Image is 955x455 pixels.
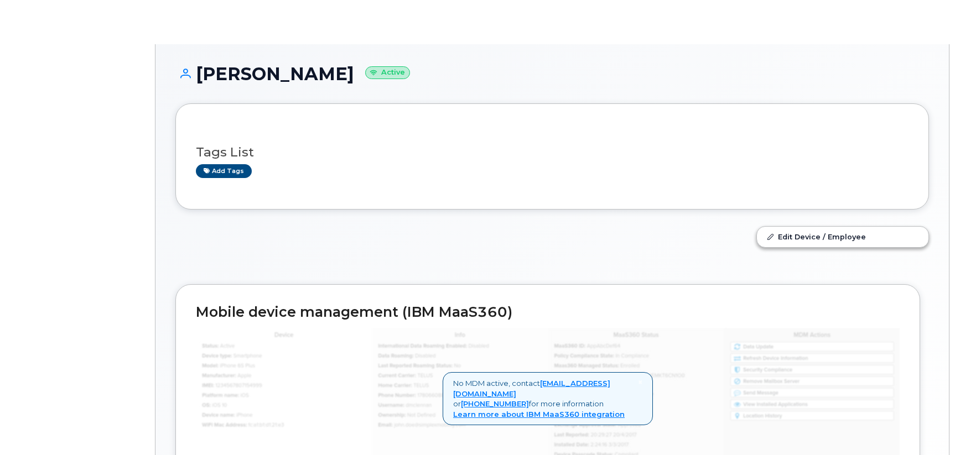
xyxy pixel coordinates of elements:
span: × [638,377,642,387]
h1: [PERSON_NAME] [175,64,929,83]
a: Edit Device / Employee [757,227,928,247]
h3: Tags List [196,145,909,159]
a: Add tags [196,164,252,178]
a: [EMAIL_ADDRESS][DOMAIN_NAME] [453,379,610,398]
h2: Mobile device management (IBM MaaS360) [196,305,900,320]
a: Learn more about IBM MaaS360 integration [453,410,625,419]
a: Close [638,378,642,386]
a: [PHONE_NUMBER] [461,399,529,408]
div: No MDM active, contact or for more information [443,372,653,425]
small: Active [365,66,410,79]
